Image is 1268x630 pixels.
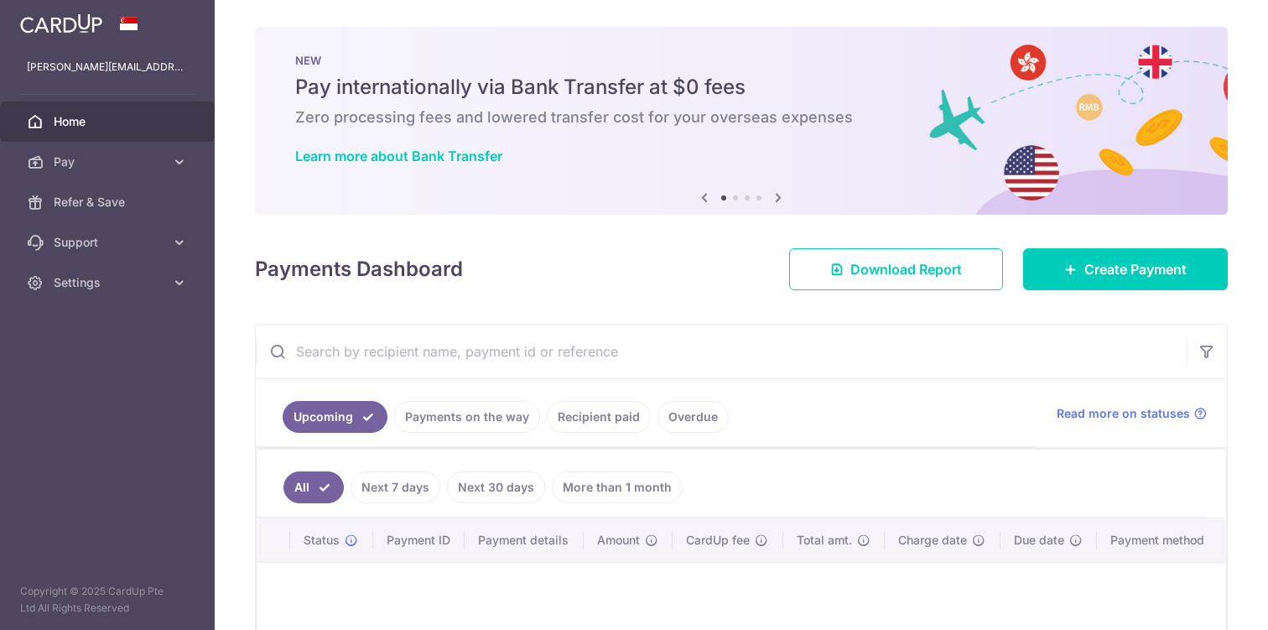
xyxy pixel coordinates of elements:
[54,154,164,170] span: Pay
[1057,405,1190,422] span: Read more on statuses
[1097,518,1226,562] th: Payment method
[1084,259,1187,279] span: Create Payment
[657,401,729,433] a: Overdue
[547,401,651,433] a: Recipient paid
[1057,405,1207,422] a: Read more on statuses
[898,532,967,549] span: Charge date
[54,194,164,211] span: Refer & Save
[295,54,1187,67] p: NEW
[1023,248,1228,290] a: Create Payment
[351,471,440,503] a: Next 7 days
[54,113,164,130] span: Home
[295,148,502,164] a: Learn more about Bank Transfer
[304,532,340,549] span: Status
[255,27,1228,215] img: Bank transfer banner
[850,259,962,279] span: Download Report
[295,107,1187,128] h6: Zero processing fees and lowered transfer cost for your overseas expenses
[447,471,545,503] a: Next 30 days
[27,59,188,75] p: [PERSON_NAME][EMAIL_ADDRESS][DOMAIN_NAME]
[552,471,683,503] a: More than 1 month
[295,74,1187,101] h5: Pay internationally via Bank Transfer at $0 fees
[373,518,465,562] th: Payment ID
[256,325,1187,378] input: Search by recipient name, payment id or reference
[789,248,1003,290] a: Download Report
[54,234,164,251] span: Support
[20,13,102,34] img: CardUp
[1014,532,1064,549] span: Due date
[283,401,387,433] a: Upcoming
[283,471,344,503] a: All
[394,401,540,433] a: Payments on the way
[465,518,584,562] th: Payment details
[54,274,164,291] span: Settings
[797,532,852,549] span: Total amt.
[686,532,750,549] span: CardUp fee
[597,532,640,549] span: Amount
[255,254,463,284] h4: Payments Dashboard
